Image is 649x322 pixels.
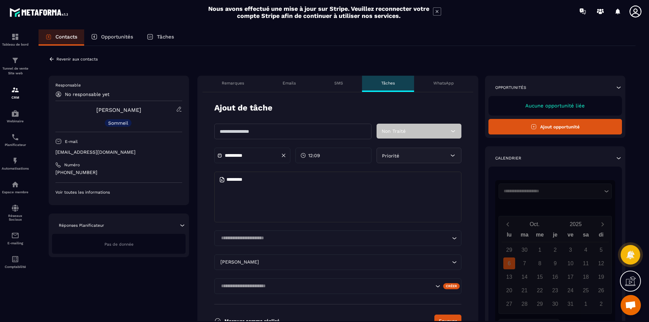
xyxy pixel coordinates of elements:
[381,80,395,86] p: Tâches
[219,282,434,290] input: Search for option
[11,86,19,94] img: formation
[208,5,430,19] h2: Nous avons effectué une mise à jour sur Stripe. Veuillez reconnecter votre compte Stripe afin de ...
[2,66,29,76] p: Tunnel de vente Site web
[2,190,29,194] p: Espace membre
[108,121,128,125] p: Sommeil
[2,167,29,170] p: Automatisations
[2,81,29,104] a: formationformationCRM
[214,102,272,114] p: Ajout de tâche
[283,80,296,86] p: Emails
[11,204,19,212] img: social-network
[2,241,29,245] p: E-mailing
[2,152,29,175] a: automationsautomationsAutomatisations
[382,128,406,134] span: Non Traité
[2,250,29,274] a: accountantaccountantComptabilité
[140,29,181,46] a: Tâches
[11,56,19,65] img: formation
[2,119,29,123] p: Webinaire
[214,230,461,246] div: Search for option
[64,162,80,168] p: Numéro
[308,152,320,159] span: 12:09
[2,199,29,226] a: social-networksocial-networkRéseaux Sociaux
[55,82,182,88] p: Responsable
[11,33,19,41] img: formation
[84,29,140,46] a: Opportunités
[59,223,104,228] p: Réponses Planificateur
[2,128,29,152] a: schedulerschedulerPlanificateur
[65,139,78,144] p: E-mail
[214,254,461,270] div: Search for option
[39,29,84,46] a: Contacts
[11,133,19,141] img: scheduler
[2,51,29,81] a: formationformationTunnel de vente Site web
[56,57,98,61] p: Revenir aux contacts
[334,80,343,86] p: SMS
[157,34,174,40] p: Tâches
[260,258,450,266] input: Search for option
[11,157,19,165] img: automations
[101,34,133,40] p: Opportunités
[495,85,526,90] p: Opportunités
[443,283,460,289] div: Créer
[214,278,461,294] div: Search for option
[2,214,29,221] p: Réseaux Sociaux
[65,92,110,97] p: No responsable yet
[2,143,29,147] p: Planificateur
[11,231,19,240] img: email
[11,180,19,189] img: automations
[382,153,399,158] span: Priorité
[9,6,70,19] img: logo
[433,80,454,86] p: WhatsApp
[2,265,29,269] p: Comptabilité
[219,258,260,266] span: [PERSON_NAME]
[55,169,182,176] p: [PHONE_NUMBER]
[495,155,521,161] p: Calendrier
[2,96,29,99] p: CRM
[55,149,182,155] p: [EMAIL_ADDRESS][DOMAIN_NAME]
[55,190,182,195] p: Voir toutes les informations
[488,119,622,134] button: Ajout opportunité
[2,226,29,250] a: emailemailE-mailing
[11,109,19,118] img: automations
[621,295,641,315] div: Ouvrir le chat
[2,28,29,51] a: formationformationTableau de bord
[2,43,29,46] p: Tableau de bord
[2,104,29,128] a: automationsautomationsWebinaire
[219,234,450,242] input: Search for option
[96,107,141,113] a: [PERSON_NAME]
[2,175,29,199] a: automationsautomationsEspace membre
[104,242,134,247] span: Pas de donnée
[495,103,615,109] p: Aucune opportunité liée
[55,34,77,40] p: Contacts
[222,80,244,86] p: Remarques
[11,255,19,263] img: accountant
